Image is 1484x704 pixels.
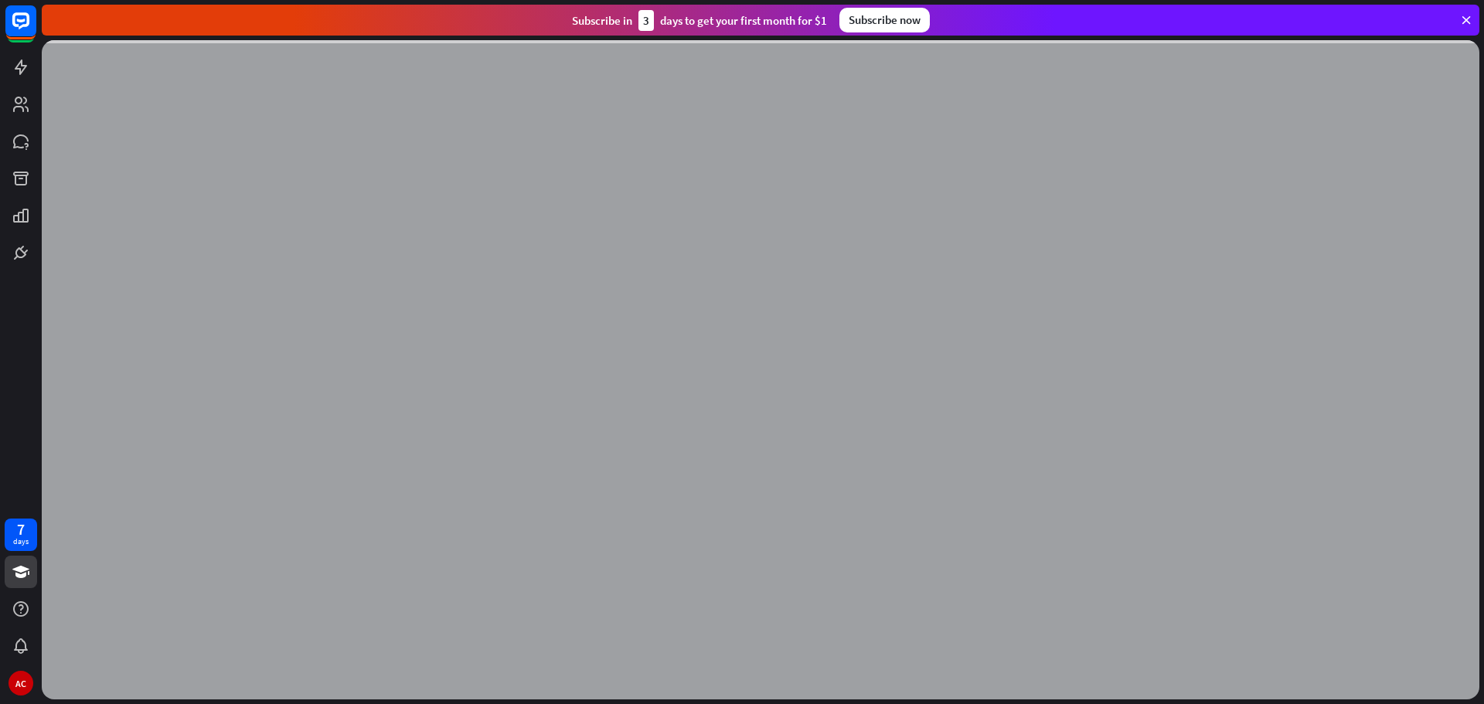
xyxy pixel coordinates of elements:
div: 3 [638,10,654,31]
div: Subscribe in days to get your first month for $1 [572,10,827,31]
div: days [13,536,29,547]
a: 7 days [5,519,37,551]
div: AC [9,671,33,695]
div: Subscribe now [839,8,930,32]
div: 7 [17,522,25,536]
